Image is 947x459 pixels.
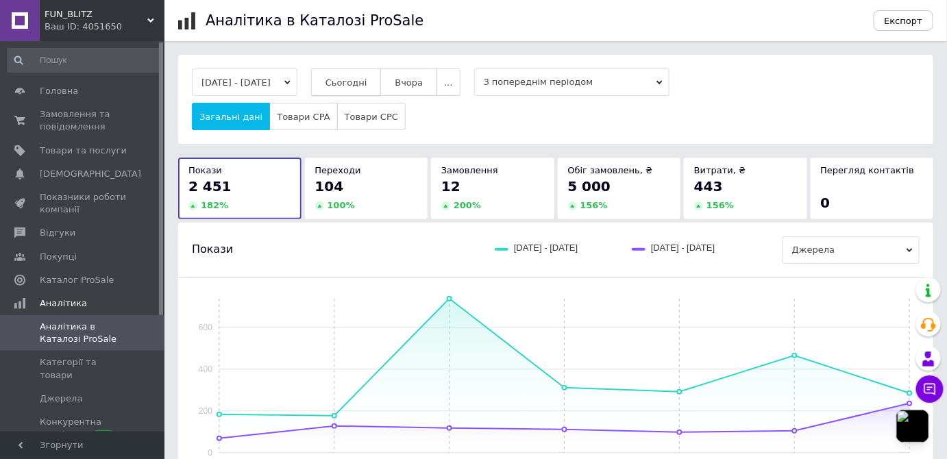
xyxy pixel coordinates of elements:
span: FUN_BLITZ [45,8,147,21]
span: Джерела [783,236,920,264]
span: Перегляд контактів [821,165,915,175]
span: Конкурентна аналітика [40,416,127,441]
button: Загальні дані [192,103,270,130]
span: Джерела [40,393,82,405]
span: Сьогодні [325,77,367,88]
span: 5 000 [568,178,611,195]
text: 400 [199,364,212,374]
span: Покупці [40,251,77,263]
span: Категорії та товари [40,356,127,381]
span: Переходи [315,165,361,175]
span: 182 % [201,200,228,210]
button: [DATE] - [DATE] [192,69,297,96]
button: Чат з покупцем [916,375,944,403]
input: Пошук [7,48,162,73]
span: З попереднім періодом [474,69,669,96]
span: [DEMOGRAPHIC_DATA] [40,168,141,180]
span: Покази [192,242,233,257]
h1: Аналітика в Каталозі ProSale [206,12,423,29]
span: Витрати, ₴ [694,165,746,175]
span: 156 % [706,200,734,210]
span: Замовлення [441,165,498,175]
button: Вчора [380,69,437,96]
span: Показники роботи компанії [40,191,127,216]
text: 200 [199,406,212,416]
span: ... [444,77,452,88]
span: 2 451 [188,178,232,195]
span: Відгуки [40,227,75,239]
button: Товари CPC [337,103,406,130]
span: Товари CPA [277,112,330,122]
span: 12 [441,178,460,195]
span: Аналітика в Каталозі ProSale [40,321,127,345]
span: Експорт [885,16,923,26]
span: 443 [694,178,723,195]
text: 600 [199,323,212,332]
span: 200 % [454,200,481,210]
span: Вчора [395,77,423,88]
span: Аналітика [40,297,87,310]
span: 100 % [328,200,355,210]
span: Замовлення та повідомлення [40,108,127,133]
span: 156 % [580,200,608,210]
button: Товари CPA [269,103,337,130]
span: 104 [315,178,344,195]
span: Товари та послуги [40,145,127,157]
button: Сьогодні [311,69,382,96]
span: Каталог ProSale [40,274,114,286]
span: Товари CPC [345,112,398,122]
button: Експорт [874,10,934,31]
div: Ваш ID: 4051650 [45,21,164,33]
button: ... [436,69,460,96]
span: Обіг замовлень, ₴ [568,165,653,175]
span: Загальні дані [199,112,262,122]
span: Головна [40,85,78,97]
span: 0 [821,195,831,211]
span: Покази [188,165,222,175]
text: 0 [208,448,212,458]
